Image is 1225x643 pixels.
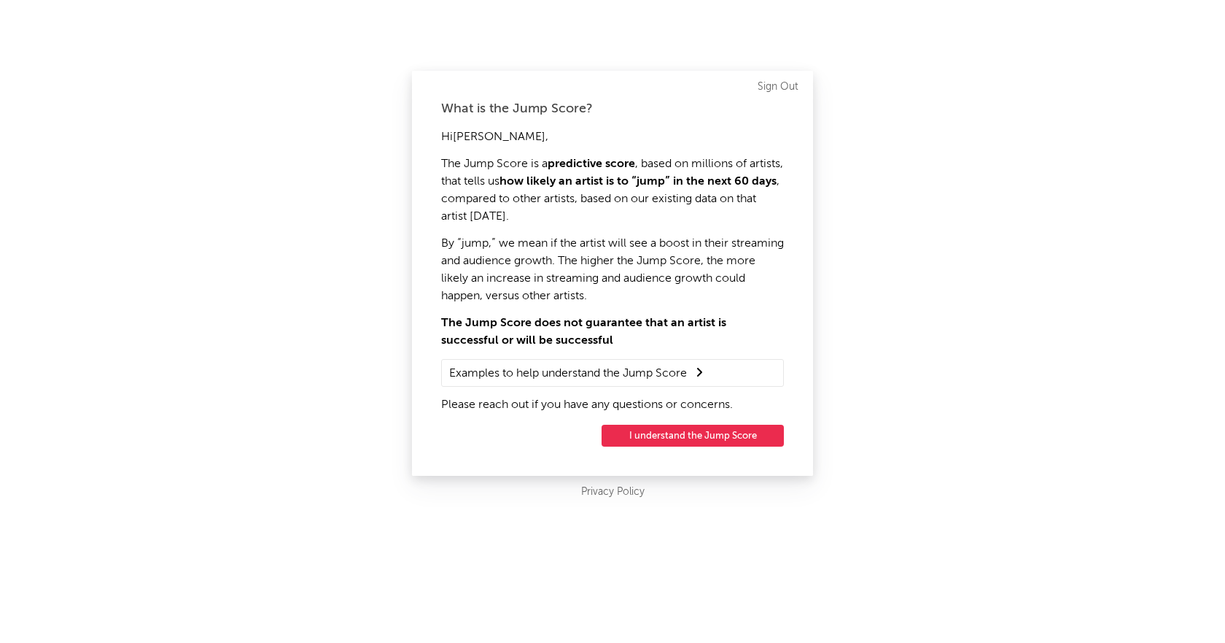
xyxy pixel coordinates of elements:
div: What is the Jump Score? [441,100,784,118]
p: By “jump,” we mean if the artist will see a boost in their streaming and audience growth. The hig... [441,235,784,305]
p: Please reach out if you have any questions or concerns. [441,396,784,414]
strong: The Jump Score does not guarantee that an artist is successful or will be successful [441,317,726,347]
a: Sign Out [758,78,798,96]
p: Hi [PERSON_NAME] , [441,128,784,146]
strong: predictive score [548,158,635,170]
summary: Examples to help understand the Jump Score [449,363,776,382]
p: The Jump Score is a , based on millions of artists, that tells us , compared to other artists, ba... [441,155,784,226]
strong: how likely an artist is to “jump” in the next 60 days [499,176,777,188]
a: Privacy Policy [581,483,645,501]
button: I understand the Jump Score [602,425,784,447]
